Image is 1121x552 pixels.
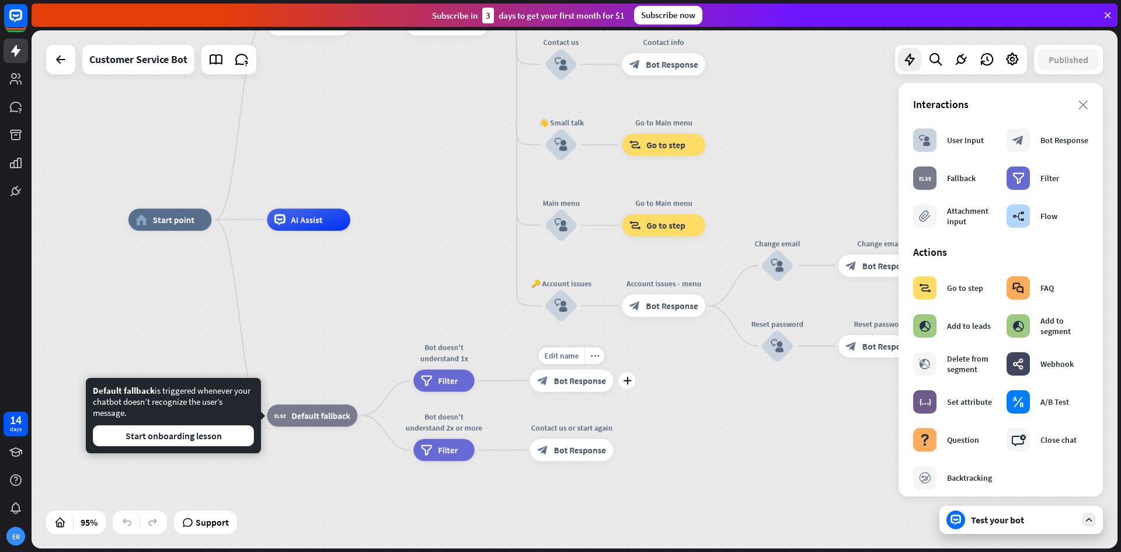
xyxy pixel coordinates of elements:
i: block_set_attribute [919,396,931,408]
i: block_delete_from_segment [919,358,931,370]
i: block_user_input [555,299,568,313]
i: more_horiz [590,352,599,360]
i: block_user_input [919,134,931,146]
span: Edit name [544,350,579,360]
div: 95% [77,513,101,532]
div: Go to step [947,283,983,293]
i: block_user_input [555,138,568,151]
span: Bot Response [646,59,698,70]
i: block_add_to_segment [919,320,931,332]
div: Customer Service Bot [89,45,187,74]
i: plus [623,377,631,384]
div: Attachment input [947,206,995,227]
div: is triggered whenever your chatbot doesn’t recognize the user’s message. [93,385,254,446]
i: block_faq [1012,282,1024,294]
i: filter [421,375,433,386]
i: block_bot_response [845,341,857,352]
div: Go to Main menu [614,117,713,128]
div: Contact us [528,37,594,48]
span: Bot Response [862,341,914,352]
i: filter [421,445,433,456]
span: Start point [153,214,194,225]
i: block_bot_response [537,375,548,386]
div: Reset password [744,318,810,329]
i: filter [1012,172,1025,184]
i: block_goto [629,220,641,231]
i: block_bot_response [1012,134,1024,146]
i: block_fallback [274,410,286,421]
div: Bot doesn't understand 2x or more [405,411,483,433]
i: block_backtracking [919,472,931,484]
div: Flow [1040,211,1057,221]
div: Webhook [1040,359,1074,369]
i: block_ab_testing [1012,396,1024,408]
span: Filter [438,375,458,386]
i: home_2 [135,214,147,225]
div: Bot Response [1040,135,1088,145]
div: Main menu [528,197,594,209]
i: close [1078,100,1088,110]
i: block_user_input [555,58,568,71]
div: Set attribute [947,397,992,407]
span: Default fallback [291,410,350,421]
div: Change email [744,238,810,249]
div: Fallback [947,173,976,183]
div: Subscribe now [634,6,702,25]
i: block_bot_response [845,260,857,271]
button: Open LiveChat chat widget [9,5,44,40]
div: Actions [913,245,1088,259]
span: Bot Response [554,375,606,386]
div: Account issues - menu [614,278,713,289]
i: block_attachment [919,210,931,222]
span: AI Assist [291,214,322,225]
span: Bot Response [554,445,606,456]
div: 🔑 Account issues [528,278,594,289]
div: 3 [482,8,494,23]
span: Bot Response [646,300,698,311]
i: block_user_input [771,339,784,353]
i: builder_tree [1012,210,1025,222]
div: Delete from segment [947,353,995,374]
button: Start onboarding lesson [93,425,254,446]
div: Backtracking [947,473,992,483]
a: 14 days [4,412,28,436]
span: Support [196,513,229,532]
div: Bot doesn't understand 1x [405,342,483,364]
div: Reset password [830,318,930,329]
i: block_close_chat [1011,434,1026,446]
span: Default fallback [93,385,155,396]
div: ER [6,527,25,546]
button: Published [1038,49,1099,70]
div: Change email [830,238,930,249]
i: webhooks [1012,358,1024,370]
i: block_goto [629,139,641,150]
div: Close chat [1040,435,1077,445]
span: Go to step [646,139,685,150]
div: User Input [947,135,984,145]
div: Test your bot [971,514,1076,526]
i: block_question [919,434,931,446]
i: block_bot_response [629,300,640,311]
div: Add to leads [947,321,991,331]
div: Contact us or start again [521,422,621,433]
div: FAQ [1040,283,1054,293]
div: Add to segment [1040,315,1088,336]
div: Question [947,435,979,445]
div: days [10,425,22,433]
div: Subscribe in days to get your first month for $1 [432,8,625,23]
i: block_add_to_segment [1012,320,1024,332]
i: block_user_input [771,259,784,272]
div: Go to Main menu [614,197,713,209]
span: Bot Response [862,260,914,271]
div: A/B Test [1040,397,1069,407]
div: 👋 Small talk [528,117,594,128]
div: Filter [1040,173,1059,183]
div: Interactions [913,98,1088,111]
div: Contact info [614,37,713,48]
i: block_bot_response [629,59,640,70]
i: block_goto [919,282,931,294]
span: Filter [438,445,458,456]
i: block_bot_response [537,445,548,456]
i: block_user_input [555,218,568,232]
i: block_fallback [919,172,931,184]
